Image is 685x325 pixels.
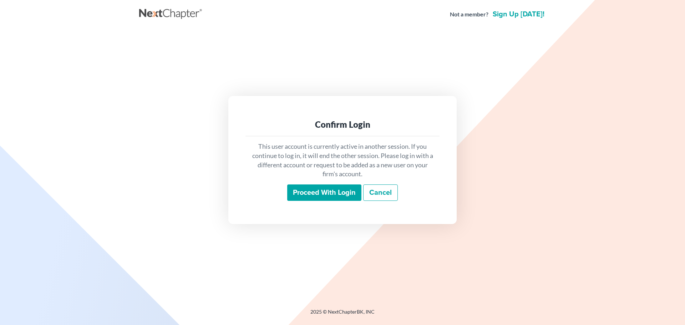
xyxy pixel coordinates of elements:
[251,142,434,179] p: This user account is currently active in another session. If you continue to log in, it will end ...
[287,184,361,201] input: Proceed with login
[363,184,398,201] a: Cancel
[251,119,434,130] div: Confirm Login
[139,308,546,321] div: 2025 © NextChapterBK, INC
[491,11,546,18] a: Sign up [DATE]!
[450,10,488,19] strong: Not a member?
